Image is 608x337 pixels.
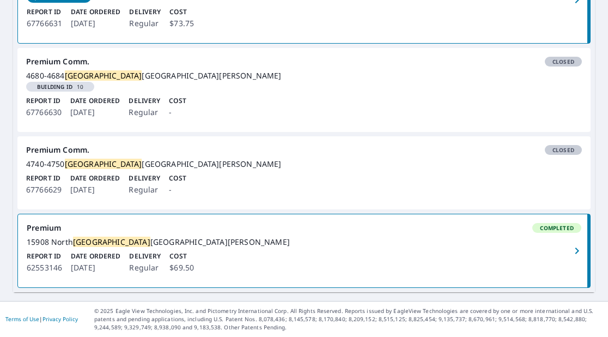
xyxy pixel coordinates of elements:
mark: [GEOGRAPHIC_DATA] [65,159,142,169]
span: Completed [533,224,580,232]
div: Premium Comm. [26,145,582,155]
p: Date Ordered [71,251,120,261]
p: 67766629 [26,183,62,196]
span: Closed [546,146,581,154]
p: Regular [129,17,161,30]
div: Premium [27,223,581,233]
a: PremiumCompleted15908 North[GEOGRAPHIC_DATA][GEOGRAPHIC_DATA][PERSON_NAME]Report ID62553146Date O... [18,214,590,287]
p: Report ID [27,251,62,261]
p: Delivery [129,251,161,261]
p: Report ID [26,96,62,106]
span: 10 [31,84,90,89]
p: Report ID [27,7,62,17]
a: Premium Comm.Closed4740-4750[GEOGRAPHIC_DATA][GEOGRAPHIC_DATA][PERSON_NAME]Report ID67766629Date ... [17,136,591,209]
p: $69.50 [169,261,194,274]
p: [DATE] [70,183,120,196]
div: Premium Comm. [26,57,582,67]
p: [DATE] [71,261,120,274]
div: 4680-4684 [GEOGRAPHIC_DATA][PERSON_NAME] [26,71,582,81]
p: Regular [129,261,161,274]
p: Delivery [129,7,161,17]
em: Building ID [37,84,72,89]
p: Date Ordered [70,173,120,183]
p: Regular [129,183,160,196]
mark: [GEOGRAPHIC_DATA] [65,70,142,81]
p: 67766630 [26,106,62,119]
p: 62553146 [27,261,62,274]
p: Date Ordered [71,7,120,17]
p: - [169,183,186,196]
a: Premium Comm.Closed4680-4684[GEOGRAPHIC_DATA][GEOGRAPHIC_DATA][PERSON_NAME]Building ID10Report ID... [17,48,591,131]
span: Closed [546,58,581,65]
p: Cost [169,173,186,183]
a: Terms of Use [5,315,39,323]
p: [DATE] [71,17,120,30]
p: Date Ordered [70,96,120,106]
p: $73.75 [169,17,194,30]
a: Privacy Policy [42,315,78,323]
p: Report ID [26,173,62,183]
p: Cost [169,251,194,261]
p: - [169,106,186,119]
p: Delivery [129,173,160,183]
p: 67766631 [27,17,62,30]
div: 4740-4750 [GEOGRAPHIC_DATA][PERSON_NAME] [26,159,582,169]
p: © 2025 Eagle View Technologies, Inc. and Pictometry International Corp. All Rights Reserved. Repo... [94,307,603,332]
p: Delivery [129,96,160,106]
div: 15908 North [GEOGRAPHIC_DATA][PERSON_NAME] [27,237,581,247]
p: [DATE] [70,106,120,119]
mark: [GEOGRAPHIC_DATA] [73,237,150,247]
p: | [5,316,78,322]
p: Cost [169,7,194,17]
p: Regular [129,106,160,119]
p: Cost [169,96,186,106]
